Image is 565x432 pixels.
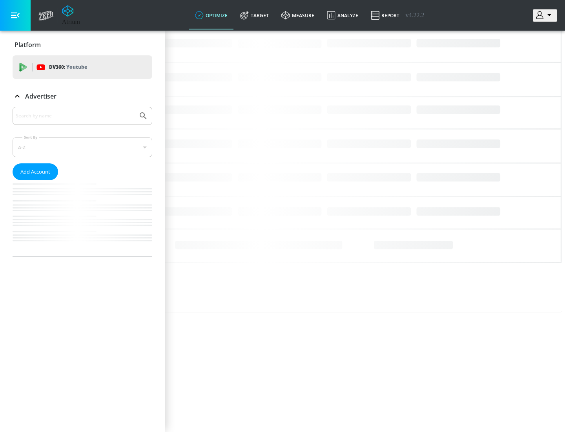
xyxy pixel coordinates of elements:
[62,5,80,26] a: Atrium
[13,55,152,79] div: DV360: Youtube
[321,1,365,29] a: Analyze
[13,107,152,256] div: Advertiser
[13,34,152,56] div: Platform
[365,1,406,29] a: Report
[13,85,152,107] div: Advertiser
[49,63,87,71] p: DV360:
[25,92,56,101] p: Advertiser
[406,12,425,19] span: v 4.22.2
[13,137,152,157] div: A-Z
[66,63,87,71] p: Youtube
[22,135,39,140] label: Sort By
[275,1,321,29] a: measure
[15,40,41,49] p: Platform
[189,1,234,29] a: optimize
[13,163,58,180] button: Add Account
[13,180,152,256] nav: list of Advertiser
[62,18,80,26] div: Atrium
[234,1,275,29] a: Target
[16,111,135,121] input: Search by name
[20,167,50,176] span: Add Account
